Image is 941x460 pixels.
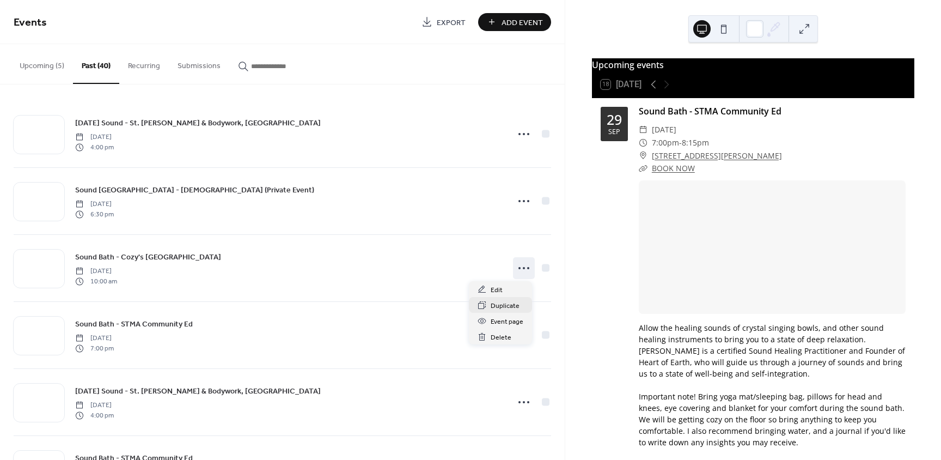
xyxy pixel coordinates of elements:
[75,319,193,330] span: Sound Bath - STMA Community Ed
[75,334,114,343] span: [DATE]
[75,252,221,263] span: Sound Bath - Cozy's [GEOGRAPHIC_DATA]
[608,129,620,136] div: Sep
[652,149,782,162] a: [STREET_ADDRESS][PERSON_NAME]
[75,132,114,142] span: [DATE]
[14,12,47,33] span: Events
[652,136,679,149] span: 7:00pm
[478,13,551,31] button: Add Event
[75,199,114,209] span: [DATE]
[682,136,709,149] span: 8:15pm
[639,162,647,175] div: ​
[491,285,503,296] span: Edit
[679,136,682,149] span: -
[652,163,695,173] a: BOOK NOW
[639,105,781,117] a: Sound Bath - STMA Community Ed
[491,300,520,312] span: Duplicate
[75,117,321,129] a: [DATE] Sound - St. [PERSON_NAME] & Bodywork, [GEOGRAPHIC_DATA]
[437,17,466,28] span: Export
[119,44,169,83] button: Recurring
[169,44,229,83] button: Submissions
[607,113,622,126] div: 29
[75,318,193,330] a: Sound Bath - STMA Community Ed
[592,58,914,71] div: Upcoming events
[75,276,117,286] span: 10:00 am
[75,251,221,263] a: Sound Bath - Cozy's [GEOGRAPHIC_DATA]
[75,185,314,196] span: Sound [GEOGRAPHIC_DATA] - [DEMOGRAPHIC_DATA] (Private Event)
[75,385,321,397] a: [DATE] Sound - St. [PERSON_NAME] & Bodywork, [GEOGRAPHIC_DATA]
[75,410,114,420] span: 4:00 pm
[639,123,647,136] div: ​
[652,123,676,136] span: [DATE]
[491,332,511,343] span: Delete
[73,44,119,84] button: Past (40)
[491,316,523,328] span: Event page
[502,17,543,28] span: Add Event
[413,13,474,31] a: Export
[75,386,321,397] span: [DATE] Sound - St. [PERSON_NAME] & Bodywork, [GEOGRAPHIC_DATA]
[75,142,114,152] span: 4:00 pm
[75,267,117,276] span: [DATE]
[75,401,114,410] span: [DATE]
[75,184,314,196] a: Sound [GEOGRAPHIC_DATA] - [DEMOGRAPHIC_DATA] (Private Event)
[639,136,647,149] div: ​
[75,209,114,219] span: 6:30 pm
[75,343,114,353] span: 7:00 pm
[75,118,321,129] span: [DATE] Sound - St. [PERSON_NAME] & Bodywork, [GEOGRAPHIC_DATA]
[11,44,73,83] button: Upcoming (5)
[639,149,647,162] div: ​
